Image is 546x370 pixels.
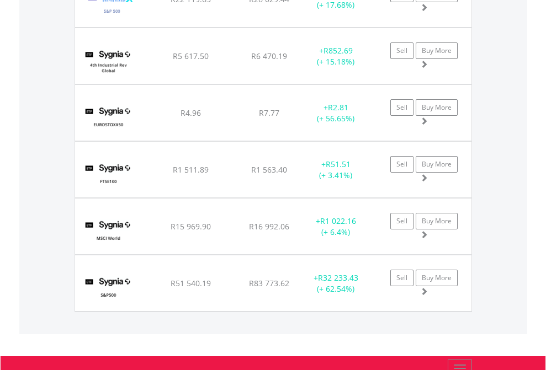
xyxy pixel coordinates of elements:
[171,221,211,232] span: R15 969.90
[251,164,287,175] span: R1 563.40
[416,270,458,286] a: Buy More
[390,156,414,173] a: Sell
[251,51,287,61] span: R6 470.19
[301,216,370,238] div: + (+ 6.4%)
[390,42,414,59] a: Sell
[324,45,353,56] span: R852.69
[416,213,458,229] a: Buy More
[320,216,356,226] span: R1 022.16
[390,270,414,286] a: Sell
[326,159,351,169] span: R51.51
[301,102,370,124] div: + (+ 56.65%)
[81,99,136,138] img: TFSA.SYGEU.png
[416,99,458,116] a: Buy More
[171,278,211,288] span: R51 540.19
[301,159,370,181] div: + (+ 3.41%)
[81,42,136,81] img: TFSA.SYG4IR.png
[301,45,370,67] div: + (+ 15.18%)
[81,212,136,251] img: TFSA.SYGWD.png
[416,42,458,59] a: Buy More
[416,156,458,173] a: Buy More
[173,51,209,61] span: R5 617.50
[249,278,289,288] span: R83 773.62
[173,164,209,175] span: R1 511.89
[318,272,358,283] span: R32 233.43
[390,99,414,116] a: Sell
[81,269,136,308] img: TFSA.SYG500.png
[301,272,370,294] div: + (+ 62.54%)
[328,102,348,112] span: R2.81
[390,213,414,229] a: Sell
[81,155,136,195] img: TFSA.SYGUK.png
[259,108,279,118] span: R7.77
[249,221,289,232] span: R16 992.06
[181,108,201,118] span: R4.96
